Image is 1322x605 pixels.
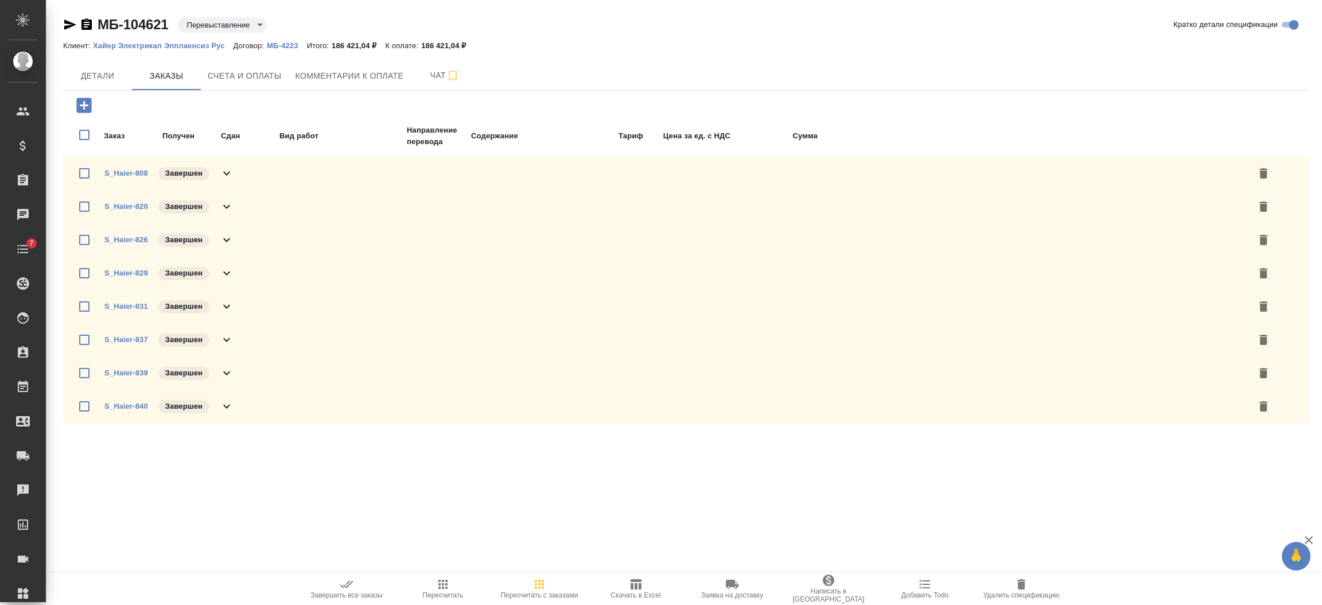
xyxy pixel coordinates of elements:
p: Клиент: [63,41,93,50]
a: Хайер Электрикал Эпплаенсиз Рус [93,40,233,50]
td: Цена за ед. с НДС [645,124,731,148]
a: S_Haier-840 [104,402,148,410]
span: Счета и оплаты [208,69,282,83]
button: Перевыставление [184,20,254,30]
td: Сумма [732,124,818,148]
td: Сдан [220,124,278,148]
a: МБ-4223 [267,40,306,50]
div: S_Haier-820Завершен [63,190,1309,223]
div: S_Haier-826Завершен [63,223,1309,257]
div: S_Haier-831Завершен [63,290,1309,323]
p: Завершен [165,334,203,346]
button: Скопировать ссылку [80,18,94,32]
span: Детали [70,69,125,83]
div: S_Haier-808Завершен [63,157,1309,190]
p: Договор: [234,41,267,50]
div: S_Haier-829Завершен [63,257,1309,290]
p: Завершен [165,168,203,179]
button: Добавить заказ [68,94,100,117]
button: 🙏 [1282,542,1311,571]
a: S_Haier-831 [104,302,148,311]
span: 7 [22,238,40,249]
td: Вид работ [279,124,405,148]
a: S_Haier-820 [104,202,148,211]
a: МБ-104621 [98,17,169,32]
p: Завершен [165,267,203,279]
td: Получен [162,124,219,148]
div: S_Haier-840Завершен [63,390,1309,423]
p: Хайер Электрикал Эпплаенсиз Рус [93,41,233,50]
div: S_Haier-839Завершен [63,356,1309,390]
p: 186 421,04 ₽ [421,41,475,50]
td: Содержание [471,124,562,148]
span: Заказы [139,69,194,83]
span: Комментарии к оплате [295,69,404,83]
p: Завершен [165,367,203,379]
p: Завершен [165,201,203,212]
span: 🙏 [1286,544,1306,568]
p: Завершен [165,234,203,246]
td: Направление перевода [406,124,469,148]
a: 7 [3,235,43,263]
p: К оплате: [385,41,421,50]
p: МБ-4223 [267,41,306,50]
a: S_Haier-829 [104,269,148,277]
p: Итого: [307,41,332,50]
td: Тариф [563,124,644,148]
p: Завершен [165,301,203,312]
button: Скопировать ссылку для ЯМессенджера [63,18,77,32]
a: S_Haier-826 [104,235,148,244]
span: Кратко детали спецификации [1173,19,1278,30]
a: S_Haier-808 [104,169,148,177]
a: S_Haier-837 [104,335,148,344]
svg: Подписаться [446,69,460,83]
a: S_Haier-839 [104,369,148,377]
span: Чат [417,68,472,83]
div: Перевыставление [178,17,267,33]
p: 186 421,04 ₽ [332,41,385,50]
div: S_Haier-837Завершен [63,323,1309,356]
p: Завершен [165,401,203,412]
td: Заказ [103,124,161,148]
